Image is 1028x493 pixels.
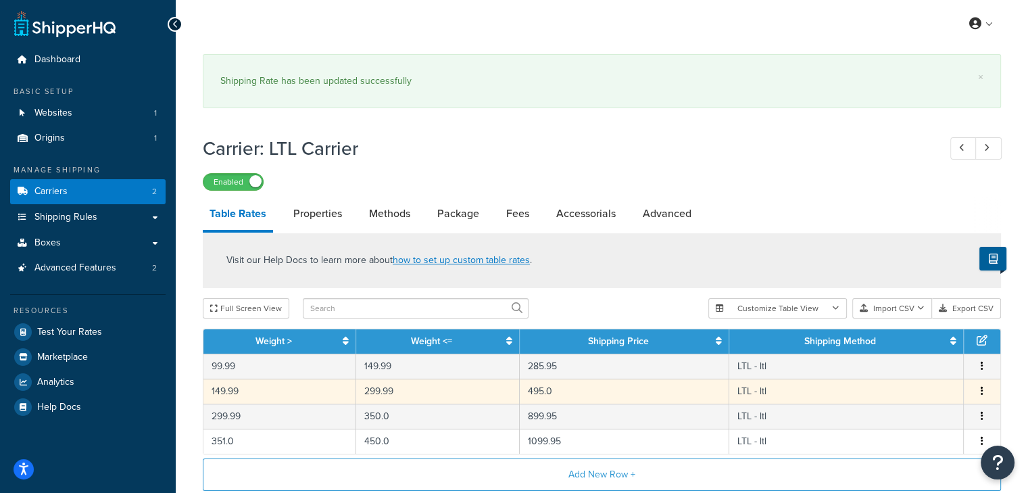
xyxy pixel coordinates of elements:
[588,334,649,348] a: Shipping Price
[34,237,61,249] span: Boxes
[393,253,530,267] a: how to set up custom table rates
[10,179,166,204] li: Carriers
[287,197,349,230] a: Properties
[203,354,356,379] td: 99.99
[10,47,166,72] a: Dashboard
[152,262,157,274] span: 2
[804,334,876,348] a: Shipping Method
[975,137,1002,160] a: Next Record
[950,137,977,160] a: Previous Record
[729,354,964,379] td: LTL - ltl
[636,197,698,230] a: Advanced
[203,459,1001,491] button: Add New Row +
[10,370,166,394] a: Analytics
[520,354,729,379] td: 285.95
[362,197,417,230] a: Methods
[10,395,166,419] a: Help Docs
[852,298,932,319] button: Import CSV
[37,352,88,363] span: Marketplace
[37,402,81,413] span: Help Docs
[37,327,102,338] span: Test Your Rates
[10,231,166,256] a: Boxes
[356,354,520,379] td: 149.99
[203,197,273,233] a: Table Rates
[356,429,520,454] td: 450.0
[10,345,166,369] a: Marketplace
[255,334,291,348] a: Weight >
[154,133,157,144] span: 1
[10,205,166,230] a: Shipping Rules
[220,72,983,91] div: Shipping Rate has been updated successfully
[356,404,520,429] td: 350.0
[10,126,166,151] li: Origins
[203,404,356,429] td: 299.99
[520,404,729,429] td: 899.95
[499,197,536,230] a: Fees
[10,101,166,126] a: Websites1
[34,54,80,66] span: Dashboard
[520,429,729,454] td: 1099.95
[729,429,964,454] td: LTL - ltl
[203,298,289,319] button: Full Screen View
[10,305,166,316] div: Resources
[981,446,1014,479] button: Open Resource Center
[203,379,356,404] td: 149.99
[549,197,622,230] a: Accessorials
[411,334,452,348] a: Weight <=
[34,186,68,197] span: Carriers
[34,108,72,119] span: Websites
[10,126,166,151] a: Origins1
[520,379,729,404] td: 495.0
[10,256,166,281] a: Advanced Features2
[10,256,166,281] li: Advanced Features
[152,186,157,197] span: 2
[303,298,529,319] input: Search
[10,101,166,126] li: Websites
[203,174,263,190] label: Enabled
[979,247,1006,271] button: Show Help Docs
[10,320,166,344] a: Test Your Rates
[34,133,65,144] span: Origins
[34,212,97,223] span: Shipping Rules
[203,135,925,162] h1: Carrier: LTL Carrier
[10,86,166,97] div: Basic Setup
[203,429,356,454] td: 351.0
[10,164,166,176] div: Manage Shipping
[978,72,983,83] a: ×
[729,404,964,429] td: LTL - ltl
[708,298,847,319] button: Customize Table View
[10,179,166,204] a: Carriers2
[37,377,74,388] span: Analytics
[34,262,116,274] span: Advanced Features
[154,108,157,119] span: 1
[431,197,486,230] a: Package
[729,379,964,404] td: LTL - ltl
[932,298,1001,319] button: Export CSV
[226,253,532,268] p: Visit our Help Docs to learn more about .
[356,379,520,404] td: 299.99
